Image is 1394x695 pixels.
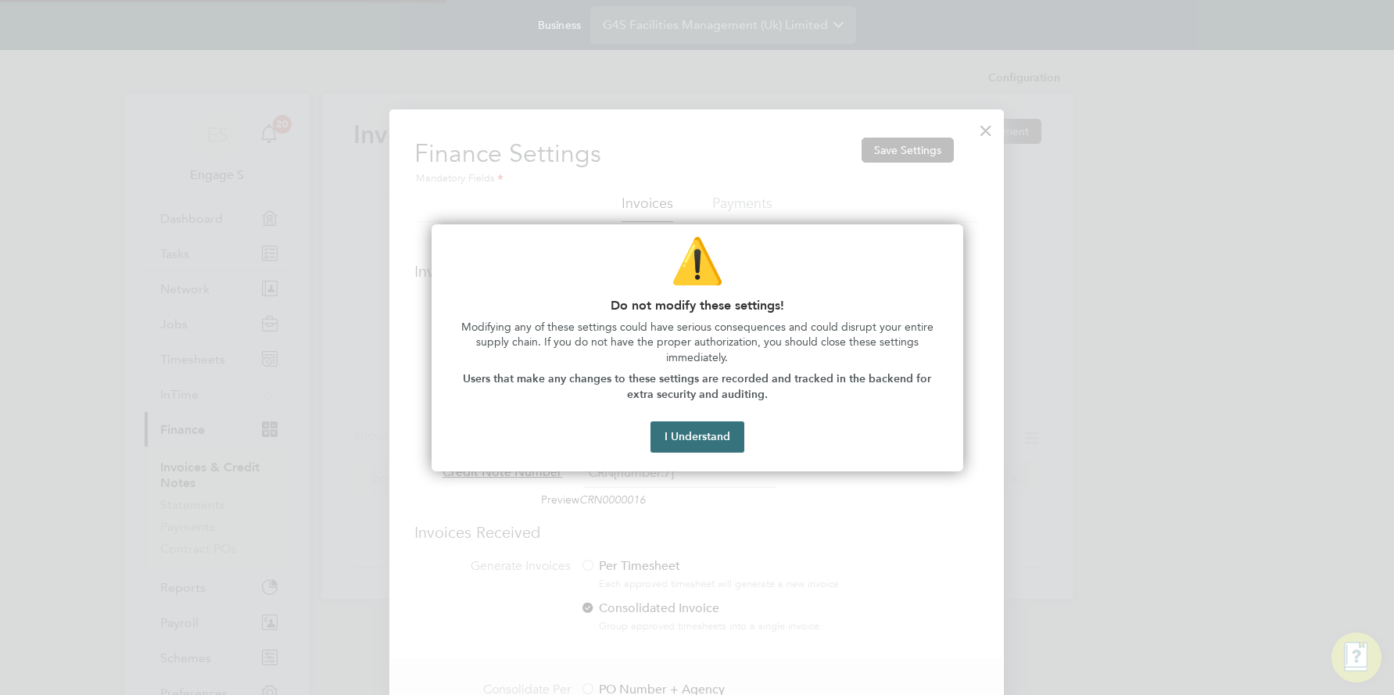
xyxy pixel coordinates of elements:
p: Modifying any of these settings could have serious consequences and could disrupt your entire sup... [450,320,944,366]
div: Do not modify these settings! [432,224,963,471]
p: ⚠️ [450,231,944,292]
button: I Understand [650,421,744,453]
p: Do not modify these settings! [450,298,944,313]
strong: Users that make any changes to these settings are recorded and tracked in the backend for extra s... [463,372,934,401]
